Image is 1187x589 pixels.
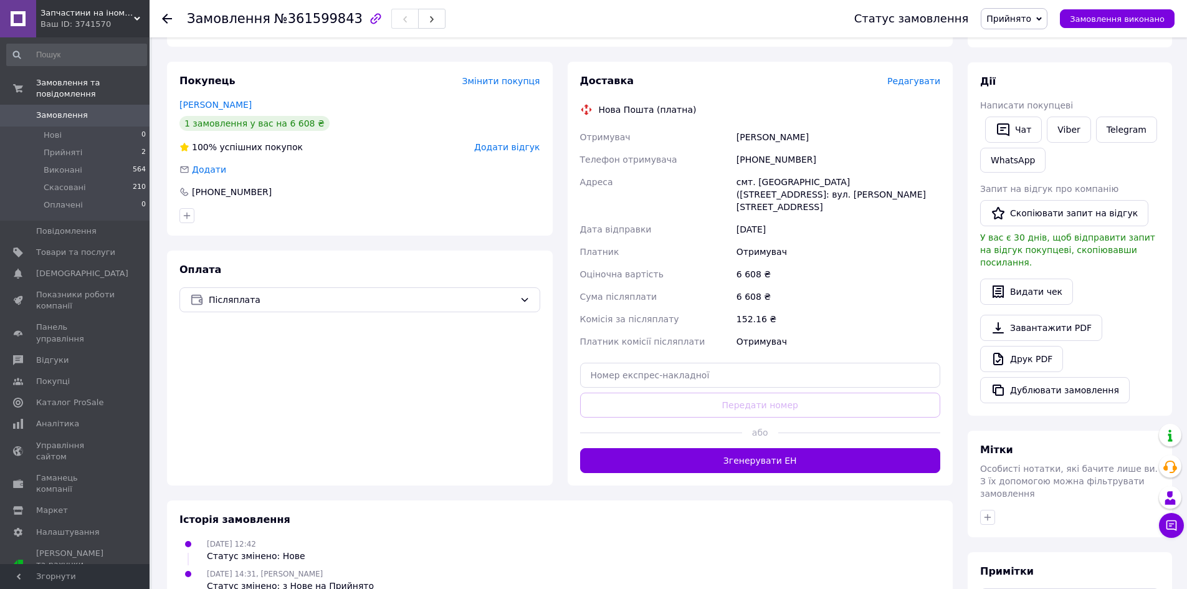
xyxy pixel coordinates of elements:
span: Змінити покупця [462,76,540,86]
span: Каталог ProSale [36,397,103,408]
input: Пошук [6,44,147,66]
div: [PERSON_NAME] [734,126,943,148]
span: [DATE] 12:42 [207,540,256,548]
a: Друк PDF [980,346,1063,372]
span: Панель управління [36,322,115,344]
button: Скопіювати запит на відгук [980,200,1148,226]
div: 6 608 ₴ [734,285,943,308]
span: Мітки [980,444,1013,456]
span: Сума післяплати [580,292,657,302]
div: 152.16 ₴ [734,308,943,330]
a: [PERSON_NAME] [179,100,252,110]
span: Редагувати [887,76,940,86]
span: 210 [133,182,146,193]
span: Налаштування [36,527,100,538]
a: WhatsApp [980,148,1046,173]
span: [PERSON_NAME] та рахунки [36,548,115,582]
span: Маркет [36,505,68,516]
span: Дії [980,75,996,87]
div: Ваш ID: 3741570 [41,19,150,30]
span: Гаманець компанії [36,472,115,495]
span: Особисті нотатки, які бачите лише ви. З їх допомогою можна фільтрувати замовлення [980,464,1158,499]
span: Показники роботи компанії [36,289,115,312]
span: Додати відгук [474,142,540,152]
span: 0 [141,199,146,211]
span: Доставка [580,75,634,87]
span: 0 [141,130,146,141]
span: Адреса [580,177,613,187]
div: [PHONE_NUMBER] [734,148,943,171]
span: Покупець [179,75,236,87]
span: Нові [44,130,62,141]
div: Отримувач [734,241,943,263]
span: Замовлення виконано [1070,14,1165,24]
button: Чат [985,117,1042,143]
span: Замовлення [187,11,270,26]
span: Виконані [44,165,82,176]
span: [DATE] 14:31, [PERSON_NAME] [207,570,323,578]
span: 100% [192,142,217,152]
span: Дата відправки [580,224,652,234]
a: Завантажити PDF [980,315,1102,341]
span: Запит на відгук про компанію [980,184,1118,194]
span: Примітки [980,565,1034,577]
span: Замовлення [36,110,88,121]
div: Повернутися назад [162,12,172,25]
span: Платник комісії післяплати [580,337,705,347]
span: №361599843 [274,11,363,26]
div: 1 замовлення у вас на 6 608 ₴ [179,116,330,131]
span: Прийняті [44,147,82,158]
button: Замовлення виконано [1060,9,1175,28]
div: [DATE] [734,218,943,241]
a: Telegram [1096,117,1157,143]
span: Запчастини на іномарки [41,7,134,19]
button: Чат з покупцем [1159,513,1184,538]
span: Телефон отримувача [580,155,677,165]
div: [PHONE_NUMBER] [191,186,273,198]
div: Статус замовлення [854,12,969,25]
span: Управління сайтом [36,440,115,462]
div: Отримувач [734,330,943,353]
span: Післяплата [209,293,515,307]
span: Оплата [179,264,221,275]
span: Історія замовлення [179,514,290,525]
div: смт. [GEOGRAPHIC_DATA] ([STREET_ADDRESS]: вул. [PERSON_NAME][STREET_ADDRESS] [734,171,943,218]
span: Комісія за післяплату [580,314,679,324]
span: Оціночна вартість [580,269,664,279]
button: Видати чек [980,279,1073,305]
span: Додати [192,165,226,175]
a: Viber [1047,117,1090,143]
span: 564 [133,165,146,176]
span: Скасовані [44,182,86,193]
span: Замовлення та повідомлення [36,77,150,100]
button: Дублювати замовлення [980,377,1130,403]
span: Прийнято [986,14,1031,24]
span: або [742,426,778,439]
span: 2 [141,147,146,158]
div: успішних покупок [179,141,303,153]
span: Платник [580,247,619,257]
div: Нова Пошта (платна) [596,103,700,116]
span: Аналітика [36,418,79,429]
span: Покупці [36,376,70,387]
span: Товари та послуги [36,247,115,258]
div: 6 608 ₴ [734,263,943,285]
span: У вас є 30 днів, щоб відправити запит на відгук покупцеві, скопіювавши посилання. [980,232,1155,267]
span: Написати покупцеві [980,100,1073,110]
span: [DEMOGRAPHIC_DATA] [36,268,128,279]
input: Номер експрес-накладної [580,363,941,388]
div: Статус змінено: Нове [207,550,305,562]
span: Відгуки [36,355,69,366]
span: Повідомлення [36,226,97,237]
button: Згенерувати ЕН [580,448,941,473]
span: Отримувач [580,132,631,142]
span: Оплачені [44,199,83,211]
